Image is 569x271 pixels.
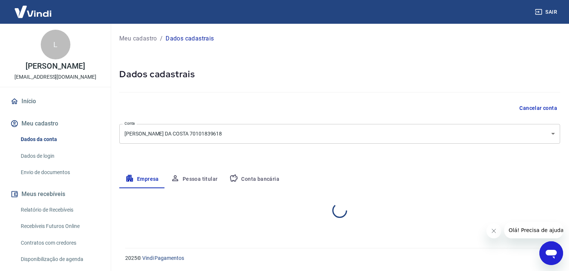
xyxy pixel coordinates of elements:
[119,124,560,144] div: [PERSON_NAME] DA COSTA 70101839618
[160,34,163,43] p: /
[539,241,563,265] iframe: Botão para abrir a janela de mensagens
[18,202,102,218] a: Relatório de Recebíveis
[165,170,224,188] button: Pessoa titular
[119,170,165,188] button: Empresa
[9,186,102,202] button: Meus recebíveis
[14,73,96,81] p: [EMAIL_ADDRESS][DOMAIN_NAME]
[504,222,563,238] iframe: Mensagem da empresa
[18,235,102,251] a: Contratos com credores
[142,255,184,261] a: Vindi Pagamentos
[9,93,102,110] a: Início
[9,115,102,132] button: Meu cadastro
[516,101,560,115] button: Cancelar conta
[18,148,102,164] a: Dados de login
[124,121,135,126] label: Conta
[119,68,560,80] h5: Dados cadastrais
[26,62,85,70] p: [PERSON_NAME]
[41,30,70,59] div: L
[18,165,102,180] a: Envio de documentos
[18,219,102,234] a: Recebíveis Futuros Online
[223,170,285,188] button: Conta bancária
[9,0,57,23] img: Vindi
[486,223,501,238] iframe: Fechar mensagem
[125,254,551,262] p: 2025 ©
[533,5,560,19] button: Sair
[4,5,62,11] span: Olá! Precisa de ajuda?
[119,34,157,43] a: Meu cadastro
[166,34,214,43] p: Dados cadastrais
[18,132,102,147] a: Dados da conta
